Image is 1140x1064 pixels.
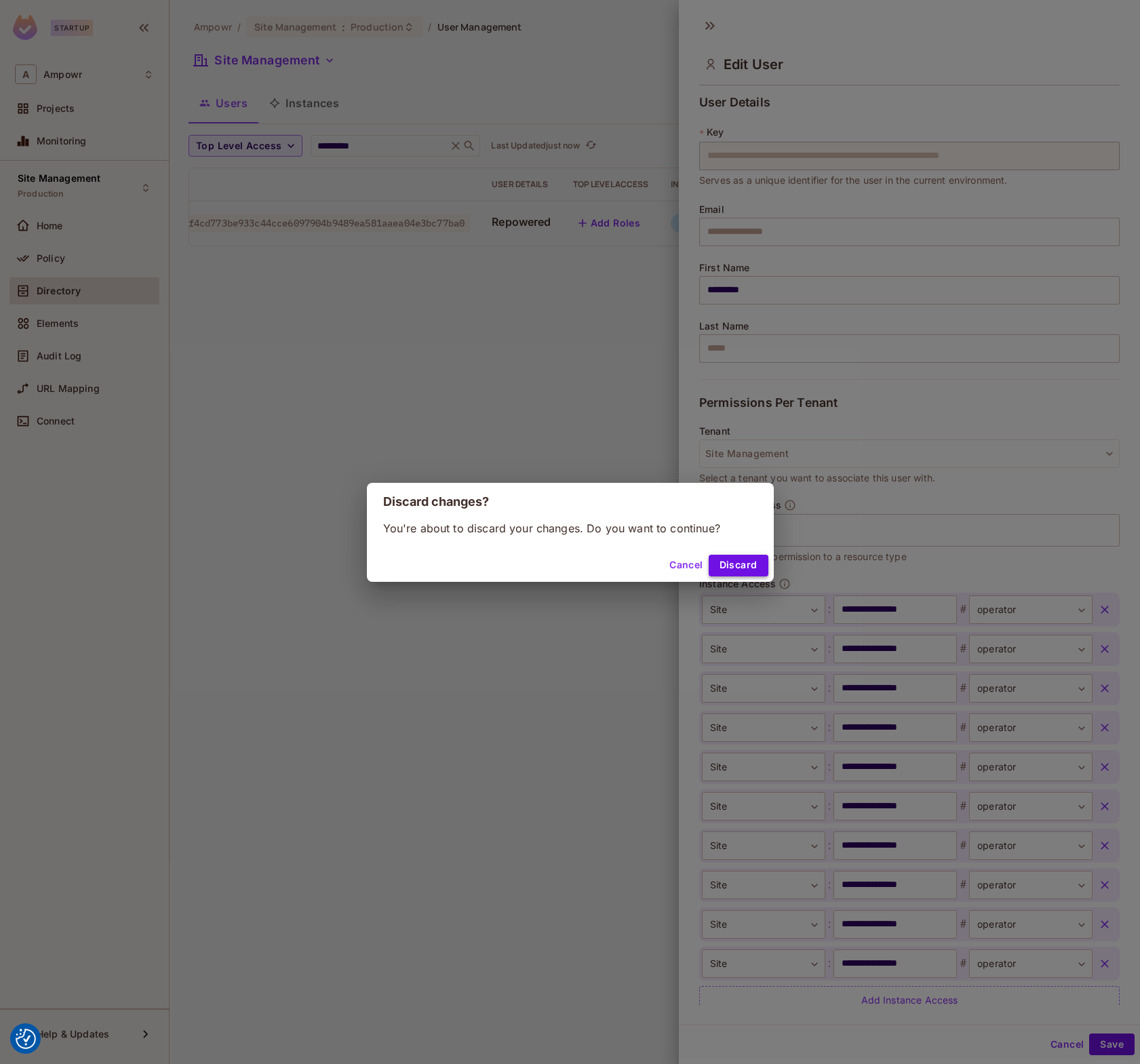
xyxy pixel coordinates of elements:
[367,483,774,521] h2: Discard changes?
[383,521,758,536] p: You're about to discard your changes. Do you want to continue?
[709,555,768,576] button: Discard
[664,555,708,576] button: Cancel
[16,1029,36,1049] img: Revisit consent button
[16,1029,36,1049] button: Consent Preferences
